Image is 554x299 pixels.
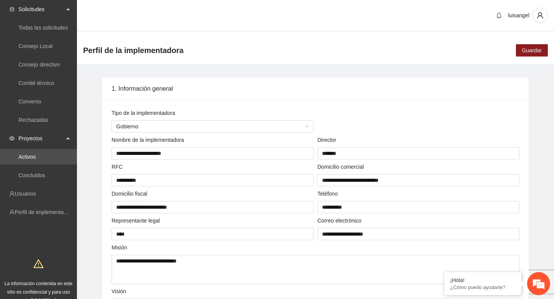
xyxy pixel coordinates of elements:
[18,43,53,49] a: Consejo Local
[112,243,127,252] label: Misión
[4,210,147,237] textarea: Escriba su mensaje y pulse “Intro”
[112,216,160,225] label: Representante legal
[508,12,529,18] span: luisangel
[533,12,547,19] span: user
[112,136,184,144] label: Nombre de la implementadora
[83,44,184,56] span: Perfil de la implementadora
[18,98,41,105] a: Convenio
[112,78,519,100] div: 1. Información general
[317,216,361,225] label: Correo electrónico
[450,284,516,290] p: ¿Cómo puedo ayudarte?
[112,163,123,171] label: RFC
[18,172,45,178] a: Concluidos
[40,39,129,49] div: Chatee con nosotros ahora
[18,131,64,146] span: Proyectos
[18,25,68,31] a: Todas las solicitudes
[18,2,64,17] span: Solicitudes
[9,7,15,12] span: inbox
[493,9,505,22] button: bell
[116,121,309,132] span: Gobierno
[15,209,75,215] a: Perfil de implementadora
[317,136,336,144] label: Director
[516,44,548,56] button: Guardar
[18,61,60,68] a: Consejo directivo
[18,117,48,123] a: Rechazadas
[18,80,54,86] a: Comité técnico
[450,277,516,283] div: ¡Hola!
[317,189,338,198] label: Teléfono
[18,154,36,160] a: Activos
[532,8,548,23] button: user
[15,191,36,197] a: Usuarios
[112,189,147,198] label: Domicilio fiscal
[33,259,43,269] span: warning
[317,163,364,171] label: Domicilio comercial
[493,12,505,18] span: bell
[126,4,145,22] div: Minimizar ventana de chat en vivo
[9,136,15,141] span: eye
[112,287,126,296] label: Visión
[45,103,106,180] span: Estamos en línea.
[112,109,175,117] label: Tipo de la implementadora
[522,46,542,55] span: Guardar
